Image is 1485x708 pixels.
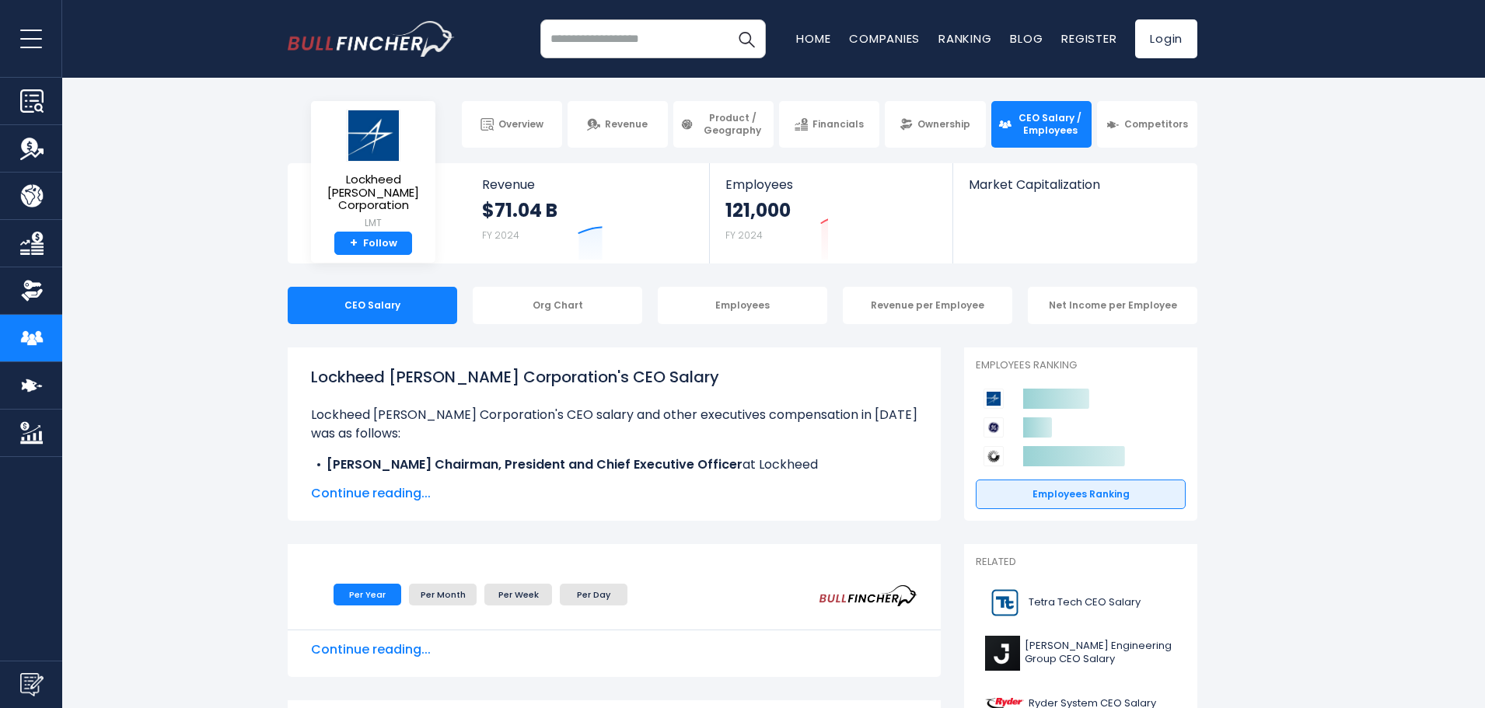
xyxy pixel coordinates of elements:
small: FY 2024 [482,228,519,242]
span: Ownership [917,118,970,131]
div: Employees [658,287,827,324]
div: Net Income per Employee [1028,287,1197,324]
img: J logo [985,636,1020,671]
span: Product / Geography [698,112,767,136]
a: Lockheed [PERSON_NAME] Corporation LMT [323,109,424,232]
small: FY 2024 [725,228,763,242]
strong: $71.04 B [482,198,557,222]
b: [PERSON_NAME] Chairman, President and Chief Executive Officer [327,455,742,473]
strong: + [350,236,358,250]
a: Home [796,30,830,47]
li: Per Year [334,584,401,605]
span: Tetra Tech CEO Salary [1029,596,1141,609]
a: Revenue $71.04 B FY 2024 [466,163,710,263]
div: Org Chart [473,287,642,324]
a: Employees 121,000 FY 2024 [710,163,952,263]
a: Financials [779,101,879,148]
a: [PERSON_NAME] Engineering Group CEO Salary [976,632,1186,675]
img: bullfincher logo [288,21,455,57]
strong: 121,000 [725,198,791,222]
span: Market Capitalization [969,177,1180,192]
li: Per Day [560,584,627,605]
a: Market Capitalization [953,163,1196,218]
li: Per Week [484,584,552,605]
span: [PERSON_NAME] Engineering Group CEO Salary [1025,640,1176,666]
a: CEO Salary / Employees [991,101,1092,148]
span: Competitors [1124,118,1188,131]
span: Financials [812,118,864,131]
a: Go to homepage [288,21,455,57]
a: Blog [1010,30,1043,47]
a: Companies [849,30,920,47]
a: Ranking [938,30,991,47]
img: Lockheed Martin Corporation competitors logo [984,389,1004,409]
small: LMT [323,216,423,230]
a: +Follow [334,232,412,256]
img: TTEK logo [985,585,1024,620]
a: Ownership [885,101,985,148]
span: CEO Salary / Employees [1016,112,1085,136]
h1: Lockheed [PERSON_NAME] Corporation's CEO Salary [311,365,917,389]
span: Revenue [605,118,648,131]
p: Lockheed [PERSON_NAME] Corporation's CEO salary and other executives compensation in [DATE] was a... [311,406,917,443]
span: Lockheed [PERSON_NAME] Corporation [323,173,423,212]
a: Revenue [568,101,668,148]
span: Continue reading... [311,640,917,659]
p: Related [976,556,1186,569]
div: CEO Salary [288,287,457,324]
a: Register [1061,30,1116,47]
a: Product / Geography [673,101,774,148]
a: Tetra Tech CEO Salary [976,581,1186,624]
a: Overview [462,101,562,148]
a: Employees Ranking [976,480,1186,509]
a: Competitors [1097,101,1197,148]
div: Revenue per Employee [843,287,1012,324]
span: Employees [725,177,936,192]
p: Employees Ranking [976,359,1186,372]
li: at Lockheed [PERSON_NAME] Corporation, received a total compensation of $23.75 M in [DATE]. [311,455,917,493]
span: Revenue [482,177,694,192]
img: GE Aerospace competitors logo [984,417,1004,438]
a: Login [1135,19,1197,58]
img: RTX Corporation competitors logo [984,446,1004,466]
img: Ownership [20,279,44,302]
li: Per Month [409,584,477,605]
button: Search [727,19,766,58]
span: Continue reading... [311,484,917,503]
span: Overview [498,118,543,131]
